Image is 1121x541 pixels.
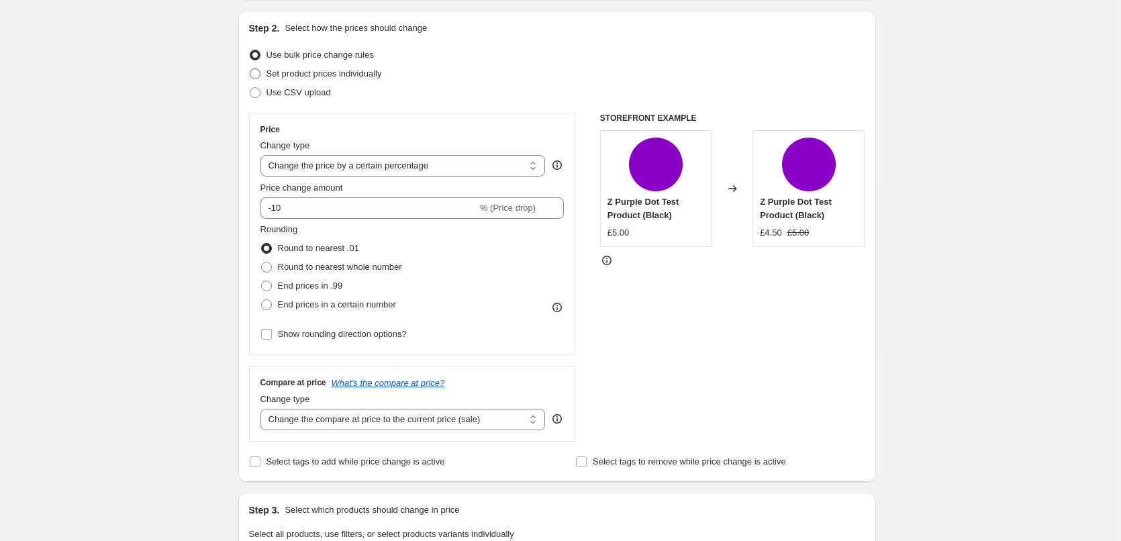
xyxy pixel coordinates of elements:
p: Select how the prices should change [285,21,427,35]
span: Select all products, use filters, or select products variants individually [249,529,514,539]
span: Use bulk price change rules [266,50,374,60]
div: help [550,412,564,426]
span: Set product prices individually [266,68,382,79]
h2: Step 3. [249,503,280,517]
strike: £5.00 [787,226,810,240]
span: Use CSV upload [266,87,331,97]
h2: Step 2. [249,21,280,35]
span: Rounding [260,224,298,234]
img: purple-dot-logo_80x.png [782,138,836,191]
span: Change type [260,394,310,404]
span: Select tags to add while price change is active [266,456,445,466]
div: help [550,158,564,172]
span: Z Purple Dot Test Product (Black) [607,197,679,220]
span: Change type [260,140,310,150]
span: Z Purple Dot Test Product (Black) [760,197,832,220]
span: Show rounding direction options? [278,329,407,339]
input: -15 [260,197,477,219]
span: % (Price drop) [480,203,536,213]
h6: STOREFRONT EXAMPLE [600,113,865,124]
button: What's the compare at price? [332,378,445,388]
h3: Price [260,124,280,135]
span: Round to nearest .01 [278,243,359,253]
div: £5.00 [607,226,630,240]
div: £4.50 [760,226,782,240]
img: purple-dot-logo_80x.png [629,138,683,191]
span: Price change amount [260,183,343,193]
span: End prices in a certain number [278,299,396,309]
h3: Compare at price [260,377,326,388]
span: End prices in .99 [278,281,343,291]
p: Select which products should change in price [285,503,459,517]
span: Select tags to remove while price change is active [593,456,786,466]
span: Round to nearest whole number [278,262,402,272]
